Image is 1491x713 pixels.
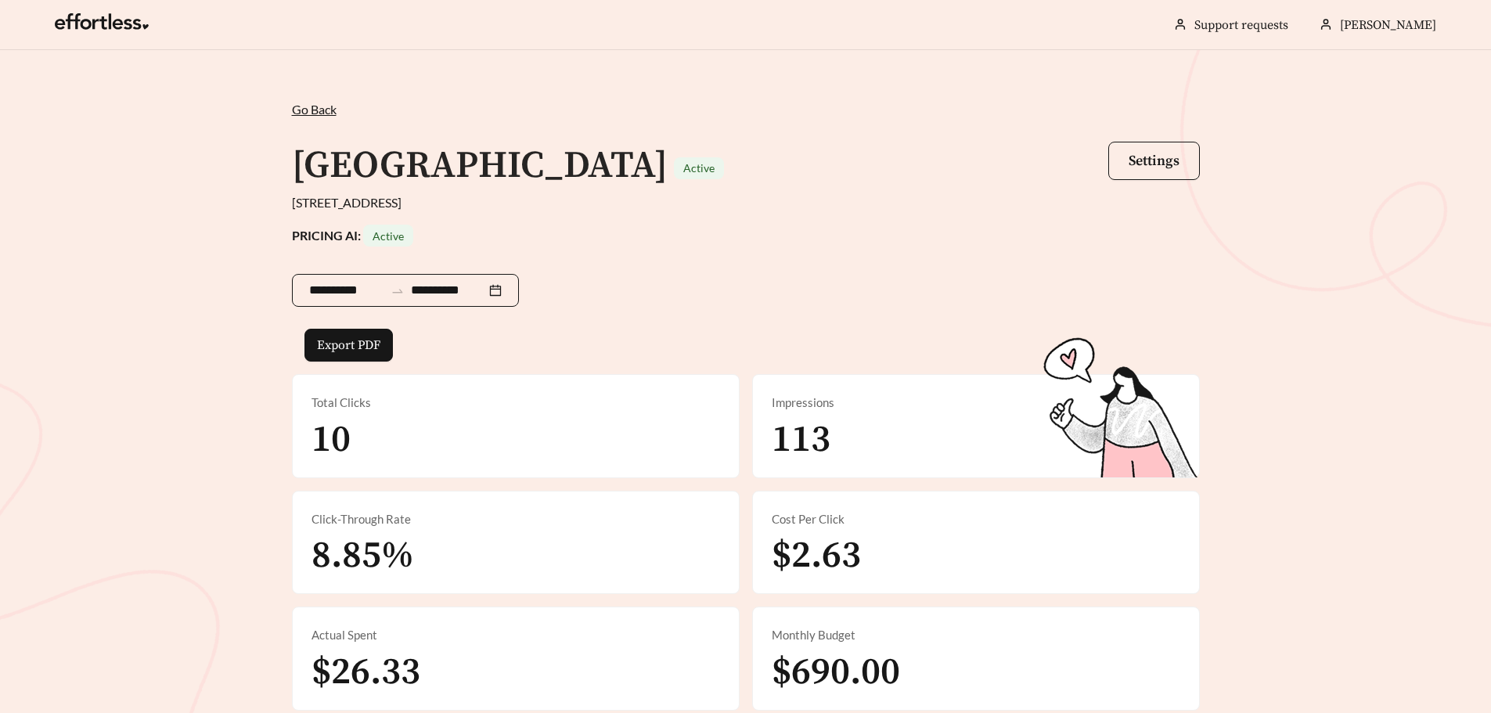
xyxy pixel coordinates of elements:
span: Settings [1129,152,1179,170]
div: Monthly Budget [772,626,1180,644]
div: Impressions [772,394,1180,412]
span: $2.63 [772,532,861,579]
span: $690.00 [772,649,900,696]
div: [STREET_ADDRESS] [292,193,1200,212]
button: Settings [1108,142,1200,180]
div: Total Clicks [312,394,720,412]
span: Go Back [292,102,337,117]
span: $26.33 [312,649,420,696]
a: Support requests [1194,17,1288,33]
div: Click-Through Rate [312,510,720,528]
div: Cost Per Click [772,510,1180,528]
h1: [GEOGRAPHIC_DATA] [292,142,668,189]
span: Active [373,229,404,243]
button: Export PDF [304,329,393,362]
span: swap-right [391,284,405,298]
strong: PRICING AI: [292,228,413,243]
span: 113 [772,416,830,463]
span: Active [683,161,715,175]
span: [PERSON_NAME] [1340,17,1436,33]
span: Export PDF [317,336,380,355]
span: to [391,283,405,297]
div: Actual Spent [312,626,720,644]
span: 8.85% [312,532,414,579]
span: 10 [312,416,351,463]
